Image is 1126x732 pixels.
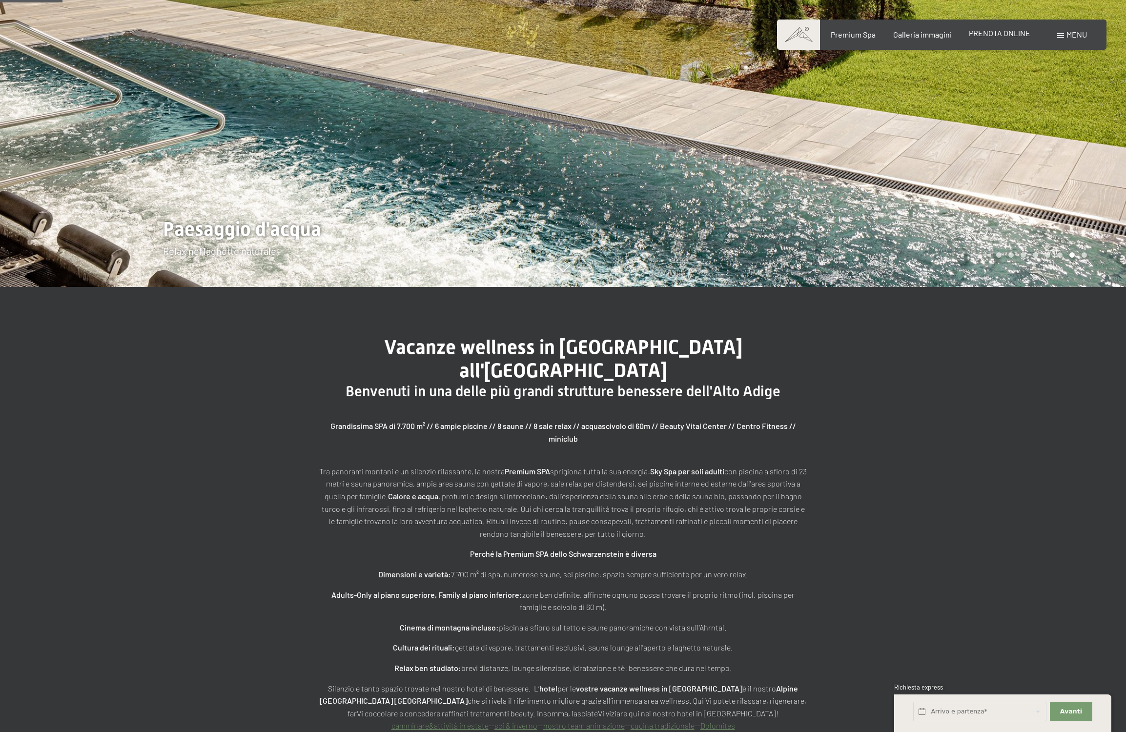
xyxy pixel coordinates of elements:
span: Avanti [1060,707,1082,716]
div: Carousel Page 3 [1021,252,1026,258]
strong: Sky Spa per soli adulti [650,467,724,476]
strong: Adults-Only al piano superiore, Family al piano inferiore: [331,590,522,599]
strong: Calore e acqua [388,491,438,501]
a: camminare&attività in estate [391,721,489,730]
p: piscina a sfioro sul tetto e saune panoramiche con vista sull'Ahrntal. [319,621,807,634]
div: Carousel Page 8 [1082,252,1087,258]
strong: Premium SPA [505,467,550,476]
span: Menu [1066,30,1087,39]
div: Carousel Page 4 [1033,252,1038,258]
strong: Cinema di montagna incluso: [400,623,499,632]
span: Vacanze wellness in [GEOGRAPHIC_DATA] all'[GEOGRAPHIC_DATA] [384,336,742,382]
p: 7.700 m² di spa, numerose saune, sei piscine: spazio sempre sufficiente per un vero relax. [319,568,807,581]
a: nostro team animazione [543,721,625,730]
button: Avanti [1050,702,1092,722]
strong: Dimensioni e varietà: [378,569,451,579]
a: Premium Spa [831,30,876,39]
a: Galleria immagini [893,30,952,39]
strong: vostre vacanze wellness in [GEOGRAPHIC_DATA] [576,684,742,693]
strong: Relax ben studiato: [394,663,461,672]
strong: Cultura dei rituali: [393,643,455,652]
span: Benvenuti in una delle più grandi strutture benessere dell'Alto Adige [346,383,780,400]
span: Richiesta express [894,683,943,691]
strong: hotel [539,684,557,693]
div: Carousel Page 5 [1045,252,1050,258]
div: Carousel Pagination [993,252,1087,258]
div: Carousel Page 6 [1057,252,1063,258]
a: cucina tradizionale [631,721,695,730]
p: Silenzio e tanto spazio trovate nel nostro hotel di benessere. L’ per le è il nostro che si rivel... [319,682,807,732]
a: sci & inverno [494,721,537,730]
div: Carousel Page 2 [1008,252,1014,258]
div: Carousel Page 7 (Current Slide) [1069,252,1075,258]
strong: Perché la Premium SPA dello Schwarzenstein è diversa [470,549,656,558]
p: zone ben definite, affinché ognuno possa trovare il proprio ritmo (incl. piscina per famiglie e s... [319,589,807,613]
p: brevi distanze, lounge silenziose, idratazione e tè: benessere che dura nel tempo. [319,662,807,674]
div: Carousel Page 1 [996,252,1002,258]
strong: Grandissima SPA di 7.700 m² // 6 ampie piscine // 8 saune // 8 sale relax // acquascivolo di 60m ... [330,421,796,443]
a: Dolomites [700,721,735,730]
a: PRENOTA ONLINE [969,28,1030,38]
p: gettate di vapore, trattamenti esclusivi, sauna lounge all'aperto e laghetto naturale. [319,641,807,654]
p: Tra panorami montani e un silenzio rilassante, la nostra sprigiona tutta la sua energia: con pisc... [319,465,807,540]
